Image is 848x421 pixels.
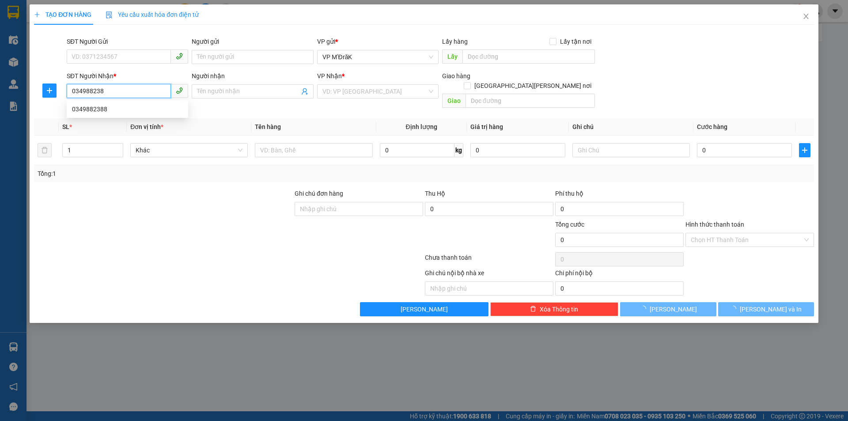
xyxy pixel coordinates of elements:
div: VP gửi [317,37,439,46]
span: Tổng cước [555,221,584,228]
button: deleteXóa Thông tin [490,302,619,316]
div: Chưa thanh toán [424,253,554,268]
div: Tổng: 1 [38,169,327,178]
label: Hình thức thanh toán [685,221,744,228]
span: [PERSON_NAME] [401,304,448,314]
div: 50.000 [83,46,156,59]
span: Lấy tận nơi [556,37,595,46]
input: Dọc đường [466,94,595,108]
div: 0349882388 [72,104,183,114]
span: Khác [136,144,242,157]
input: Ghi Chú [572,143,690,157]
button: plus [799,143,810,157]
span: plus [34,11,40,18]
span: Giao hàng [442,72,470,80]
input: Dọc đường [462,49,595,64]
span: CC : [83,49,95,58]
span: plus [799,147,810,154]
span: SL [62,123,69,130]
input: VD: Bàn, Ghế [255,143,372,157]
span: phone [176,53,183,60]
span: Giao [442,94,466,108]
span: VP M’ĐrăK [322,50,433,64]
button: [PERSON_NAME] [360,302,488,316]
span: TẠO ĐƠN HÀNG [34,11,91,18]
span: [GEOGRAPHIC_DATA][PERSON_NAME] nơi [471,81,595,91]
input: Nhập ghi chú [425,281,553,296]
span: user-add [301,88,308,95]
span: Định lượng [406,123,437,130]
button: [PERSON_NAME] [620,302,716,316]
span: Gửi: [8,8,21,18]
span: [PERSON_NAME] và In [740,304,802,314]
span: kg [454,143,463,157]
span: Yêu cầu xuất hóa đơn điện tử [106,11,199,18]
div: SĐT Người Gửi [67,37,188,46]
span: close [803,13,810,20]
span: Tên hàng [255,123,281,130]
div: Chi phí nội bộ [555,268,684,281]
span: Giá trị hàng [470,123,503,130]
span: Lấy [442,49,462,64]
th: Ghi chú [569,118,693,136]
span: Nhận: [84,8,106,18]
span: Xóa Thông tin [540,304,578,314]
span: Thu Hộ [425,190,445,197]
span: [PERSON_NAME] [650,304,697,314]
img: icon [106,11,113,19]
div: 0349428497 [84,29,155,41]
button: [PERSON_NAME] và In [718,302,814,316]
span: phone [176,87,183,94]
span: VP Nhận [317,72,342,80]
div: Ghi chú nội bộ nhà xe [425,268,553,281]
span: loading [730,306,740,312]
div: SĐT Người Nhận [67,71,188,81]
span: loading [640,306,650,312]
button: delete [38,143,52,157]
span: delete [530,306,536,313]
span: Lấy hàng [442,38,468,45]
div: Tên hàng: 1túm ( : 1 ) [8,64,155,75]
button: plus [42,83,57,98]
input: Ghi chú đơn hàng [295,202,423,216]
span: SL [82,63,94,76]
span: plus [43,87,56,94]
label: Ghi chú đơn hàng [295,190,343,197]
span: Cước hàng [697,123,727,130]
div: 0349882388 [67,102,188,116]
div: Người gửi [192,37,313,46]
div: Phí thu hộ [555,189,684,202]
div: BX Miền Đông [84,8,155,29]
div: VP M’ĐrăK [8,8,78,18]
div: Người nhận [192,71,313,81]
button: Close [794,4,818,29]
span: Đơn vị tính [130,123,163,130]
input: 0 [470,143,565,157]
